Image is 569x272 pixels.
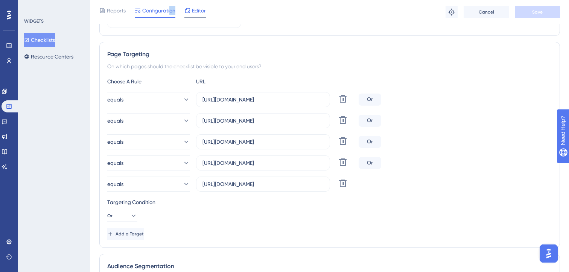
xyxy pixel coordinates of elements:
span: Need Help? [18,2,47,11]
div: Or [359,136,381,148]
input: yourwebsite.com/path [202,159,324,167]
iframe: UserGuiding AI Assistant Launcher [537,242,560,265]
div: Or [359,115,381,127]
button: Or [107,210,137,222]
div: Targeting Condition [107,198,552,207]
button: equals [107,155,190,171]
input: yourwebsite.com/path [202,95,324,104]
div: Or [359,94,381,106]
button: Add a Target [107,228,144,240]
div: Page Targeting [107,50,552,59]
span: Editor [192,6,206,15]
span: equals [107,158,123,168]
span: Or [107,213,113,219]
button: equals [107,134,190,149]
span: equals [107,137,123,146]
span: equals [107,116,123,125]
div: Audience Segmentation [107,262,552,271]
span: Save [532,9,543,15]
span: Cancel [479,9,494,15]
span: Reports [107,6,126,15]
div: Choose A Rule [107,77,190,86]
input: yourwebsite.com/path [202,180,324,188]
button: equals [107,92,190,107]
div: On which pages should the checklist be visible to your end users? [107,62,552,71]
span: equals [107,180,123,189]
div: WIDGETS [24,18,44,24]
button: Checklists [24,33,55,47]
button: Cancel [464,6,509,18]
input: yourwebsite.com/path [202,117,324,125]
div: URL [196,77,279,86]
button: equals [107,113,190,128]
button: equals [107,177,190,192]
input: yourwebsite.com/path [202,138,324,146]
button: Save [515,6,560,18]
span: equals [107,95,123,104]
span: Add a Target [116,231,144,237]
div: Or [359,157,381,169]
button: Resource Centers [24,50,73,63]
span: Configuration [142,6,175,15]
